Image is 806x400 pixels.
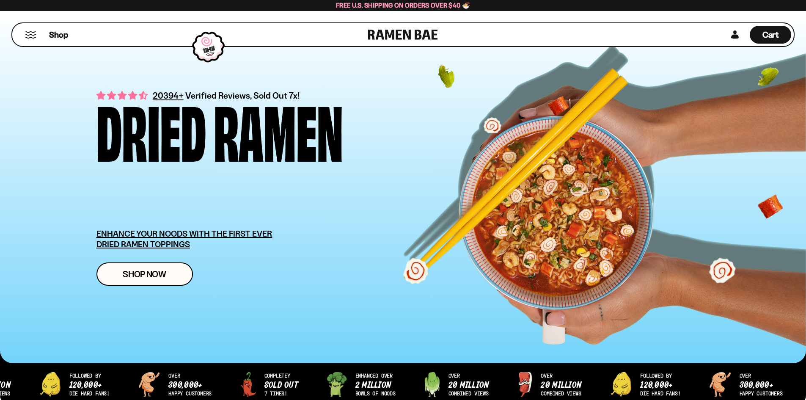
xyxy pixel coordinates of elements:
[214,100,343,158] div: Ramen
[750,23,791,46] div: Cart
[49,26,68,44] a: Shop
[762,30,779,40] span: Cart
[96,262,193,286] a: Shop Now
[96,100,206,158] div: Dried
[49,29,68,41] span: Shop
[336,1,470,9] span: Free U.S. Shipping on Orders over $40 🍜
[25,31,36,39] button: Mobile Menu Trigger
[123,270,166,279] span: Shop Now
